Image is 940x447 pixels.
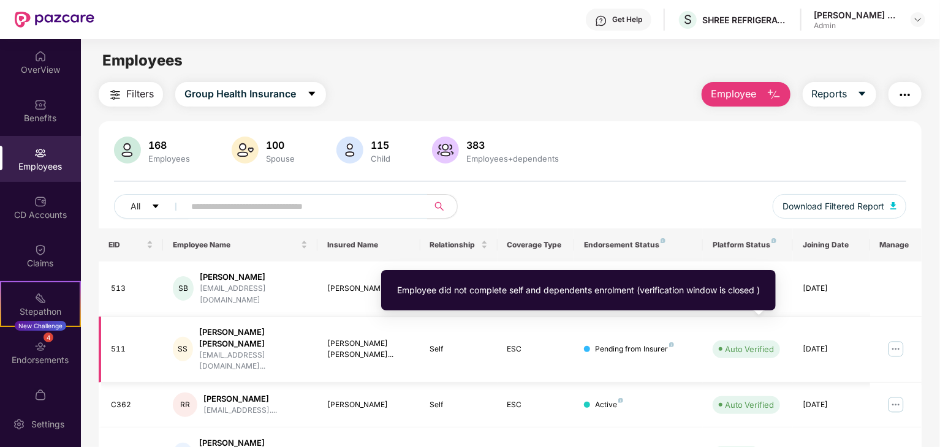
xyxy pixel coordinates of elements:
[886,395,906,415] img: manageButton
[803,283,860,295] div: [DATE]
[126,86,154,102] span: Filters
[199,350,308,373] div: [EMAIL_ADDRESS][DOMAIN_NAME]...
[203,393,277,405] div: [PERSON_NAME]
[368,154,393,163] div: Child
[595,15,607,27] img: svg+xml;base64,PHN2ZyBpZD0iSGVscC0zMngzMiIgeG1sbnM9Imh0dHA6Ly93d3cudzMub3JnLzIwMDAvc3ZnIiB3aWR0aD...
[669,342,674,347] img: svg+xml;base64,PHN2ZyB4bWxucz0iaHR0cDovL3d3dy53My5vcmcvMjAwMC9zdmciIHdpZHRoPSI4IiBoZWlnaHQ9IjgiIH...
[773,194,906,219] button: Download Filtered Report
[803,399,860,411] div: [DATE]
[99,82,163,107] button: Filters
[111,344,153,355] div: 511
[146,154,192,163] div: Employees
[34,195,47,208] img: svg+xml;base64,PHN2ZyBpZD0iQ0RfQWNjb3VudHMiIGRhdGEtbmFtZT0iQ0QgQWNjb3VudHMiIHhtbG5zPSJodHRwOi8vd3...
[771,238,776,243] img: svg+xml;base64,PHN2ZyB4bWxucz0iaHR0cDovL3d3dy53My5vcmcvMjAwMC9zdmciIHdpZHRoPSI4IiBoZWlnaHQ9IjgiIH...
[430,240,479,250] span: Relationship
[108,240,144,250] span: EID
[713,240,783,250] div: Platform Status
[783,200,884,213] span: Download Filtered Report
[368,139,393,151] div: 115
[173,240,298,250] span: Employee Name
[857,89,867,100] span: caret-down
[108,88,123,102] img: svg+xml;base64,PHN2ZyB4bWxucz0iaHR0cDovL3d3dy53My5vcmcvMjAwMC9zdmciIHdpZHRoPSIyNCIgaGVpZ2h0PSIyNC...
[427,194,458,219] button: search
[317,228,420,261] th: Insured Name
[725,343,774,355] div: Auto Verified
[13,418,25,430] img: svg+xml;base64,PHN2ZyBpZD0iU2V0dGluZy0yMHgyMCIgeG1sbnM9Imh0dHA6Ly93d3cudzMub3JnLzIwMDAvc3ZnIiB3aW...
[263,139,297,151] div: 100
[464,154,561,163] div: Employees+dependents
[199,326,308,350] div: [PERSON_NAME] [PERSON_NAME]
[432,137,459,163] img: svg+xml;base64,PHN2ZyB4bWxucz0iaHR0cDovL3d3dy53My5vcmcvMjAwMC9zdmciIHhtbG5zOnhsaW5rPSJodHRwOi8vd3...
[263,154,297,163] div: Spouse
[173,276,194,301] div: SB
[507,344,565,355] div: ESC
[34,50,47,62] img: svg+xml;base64,PHN2ZyBpZD0iSG9tZSIgeG1sbnM9Imh0dHA6Ly93d3cudzMub3JnLzIwMDAvc3ZnIiB3aWR0aD0iMjAiIG...
[99,228,163,261] th: EID
[584,240,693,250] div: Endorsement Status
[812,86,847,102] span: Reports
[803,82,876,107] button: Reportscaret-down
[336,137,363,163] img: svg+xml;base64,PHN2ZyB4bWxucz0iaHR0cDovL3d3dy53My5vcmcvMjAwMC9zdmciIHhtbG5zOnhsaW5rPSJodHRwOi8vd3...
[111,283,153,295] div: 513
[200,283,308,306] div: [EMAIL_ADDRESS][DOMAIN_NAME]
[34,340,47,353] img: svg+xml;base64,PHN2ZyBpZD0iRW5kb3JzZW1lbnRzIiB4bWxucz0iaHR0cDovL3d3dy53My5vcmcvMjAwMC9zdmciIHdpZH...
[131,200,140,213] span: All
[203,405,277,416] div: [EMAIL_ADDRESS]....
[44,332,53,342] div: 4
[151,202,160,212] span: caret-down
[114,194,189,219] button: Allcaret-down
[200,271,308,283] div: [PERSON_NAME]
[886,339,906,359] img: manageButton
[612,15,642,24] div: Get Help
[102,51,183,69] span: Employees
[595,344,674,355] div: Pending from Insurer
[15,12,94,28] img: New Pazcare Logo
[307,89,317,100] span: caret-down
[327,283,411,295] div: [PERSON_NAME] [PERSON_NAME]
[702,82,790,107] button: Employee
[703,261,793,317] td: -
[163,228,317,261] th: Employee Name
[175,82,326,107] button: Group Health Insurancecaret-down
[702,14,788,26] div: SHREE REFRIGERATIONS LIMITED
[814,9,900,21] div: [PERSON_NAME] Kale
[184,86,296,102] span: Group Health Insurance
[890,202,896,209] img: svg+xml;base64,PHN2ZyB4bWxucz0iaHR0cDovL3d3dy53My5vcmcvMjAwMC9zdmciIHhtbG5zOnhsaW5rPSJodHRwOi8vd3...
[618,398,623,403] img: svg+xml;base64,PHN2ZyB4bWxucz0iaHR0cDovL3d3dy53My5vcmcvMjAwMC9zdmciIHdpZHRoPSI4IiBoZWlnaHQ9IjgiIH...
[595,399,623,411] div: Active
[430,399,488,411] div: Self
[173,393,197,417] div: RR
[793,228,870,261] th: Joining Date
[34,99,47,111] img: svg+xml;base64,PHN2ZyBpZD0iQmVuZWZpdHMiIHhtbG5zPSJodHRwOi8vd3d3LnczLm9yZy8yMDAwL3N2ZyIgd2lkdGg9Ij...
[898,88,912,102] img: svg+xml;base64,PHN2ZyB4bWxucz0iaHR0cDovL3d3dy53My5vcmcvMjAwMC9zdmciIHdpZHRoPSIyNCIgaGVpZ2h0PSIyNC...
[507,399,565,411] div: ESC
[464,139,561,151] div: 383
[430,344,488,355] div: Self
[661,238,665,243] img: svg+xml;base64,PHN2ZyB4bWxucz0iaHR0cDovL3d3dy53My5vcmcvMjAwMC9zdmciIHdpZHRoPSI4IiBoZWlnaHQ9IjgiIH...
[327,399,411,411] div: [PERSON_NAME]
[684,12,692,27] span: S
[232,137,259,163] img: svg+xml;base64,PHN2ZyB4bWxucz0iaHR0cDovL3d3dy53My5vcmcvMjAwMC9zdmciIHhtbG5zOnhsaW5rPSJodHRwOi8vd3...
[114,137,141,163] img: svg+xml;base64,PHN2ZyB4bWxucz0iaHR0cDovL3d3dy53My5vcmcvMjAwMC9zdmciIHhtbG5zOnhsaW5rPSJodHRwOi8vd3...
[814,21,900,31] div: Admin
[767,88,781,102] img: svg+xml;base64,PHN2ZyB4bWxucz0iaHR0cDovL3d3dy53My5vcmcvMjAwMC9zdmciIHhtbG5zOnhsaW5rPSJodHRwOi8vd3...
[146,139,192,151] div: 168
[397,284,760,297] div: Employee did not complete self and dependents enrolment (verification window is closed )
[15,321,66,331] div: New Challenge
[420,228,498,261] th: Relationship
[427,201,451,211] span: search
[34,244,47,256] img: svg+xml;base64,PHN2ZyBpZD0iQ2xhaW0iIHhtbG5zPSJodHRwOi8vd3d3LnczLm9yZy8yMDAwL3N2ZyIgd2lkdGg9IjIwIi...
[173,337,193,361] div: SS
[34,147,47,159] img: svg+xml;base64,PHN2ZyBpZD0iRW1wbG95ZWVzIiB4bWxucz0iaHR0cDovL3d3dy53My5vcmcvMjAwMC9zdmciIHdpZHRoPS...
[34,389,47,401] img: svg+xml;base64,PHN2ZyBpZD0iTXlfT3JkZXJzIiBkYXRhLW5hbWU9Ik15IE9yZGVycyIgeG1sbnM9Imh0dHA6Ly93d3cudz...
[498,228,575,261] th: Coverage Type
[725,399,774,411] div: Auto Verified
[34,292,47,304] img: svg+xml;base64,PHN2ZyB4bWxucz0iaHR0cDovL3d3dy53My5vcmcvMjAwMC9zdmciIHdpZHRoPSIyMSIgaGVpZ2h0PSIyMC...
[111,399,153,411] div: C362
[913,15,923,24] img: svg+xml;base64,PHN2ZyBpZD0iRHJvcGRvd24tMzJ4MzIiIHhtbG5zPSJodHRwOi8vd3d3LnczLm9yZy8yMDAwL3N2ZyIgd2...
[870,228,922,261] th: Manage
[28,418,68,430] div: Settings
[327,338,411,361] div: [PERSON_NAME] [PERSON_NAME]...
[711,86,757,102] span: Employee
[1,306,80,318] div: Stepathon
